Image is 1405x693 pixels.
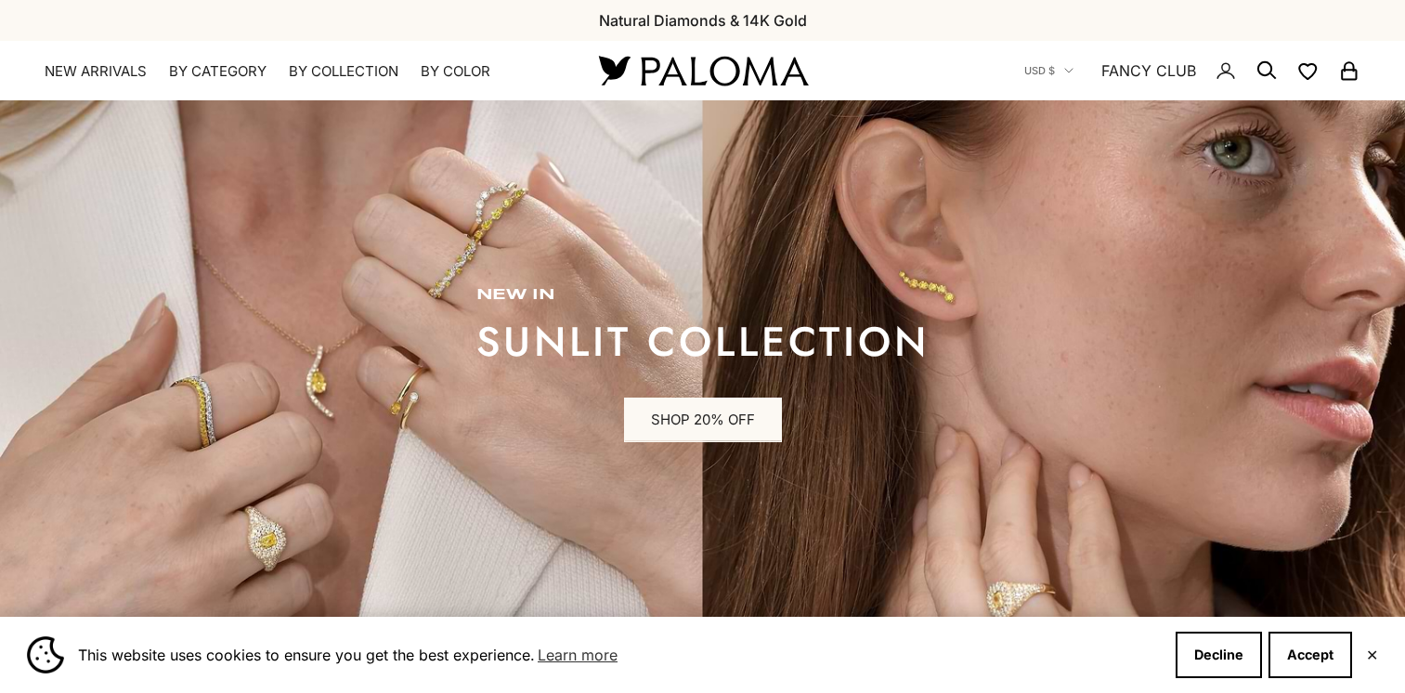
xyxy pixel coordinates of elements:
[1176,632,1262,678] button: Decline
[1366,649,1378,660] button: Close
[78,641,1161,669] span: This website uses cookies to ensure you get the best experience.
[169,62,267,81] summary: By Category
[1101,59,1196,83] a: FANCY CLUB
[421,62,490,81] summary: By Color
[1024,62,1073,79] button: USD $
[476,323,930,360] p: sunlit collection
[1268,632,1352,678] button: Accept
[535,641,620,669] a: Learn more
[599,8,807,33] p: Natural Diamonds & 14K Gold
[289,62,398,81] summary: By Collection
[27,636,64,673] img: Cookie banner
[45,62,147,81] a: NEW ARRIVALS
[1024,62,1055,79] span: USD $
[624,398,782,442] a: SHOP 20% OFF
[1024,41,1360,100] nav: Secondary navigation
[476,286,930,305] p: new in
[45,62,554,81] nav: Primary navigation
